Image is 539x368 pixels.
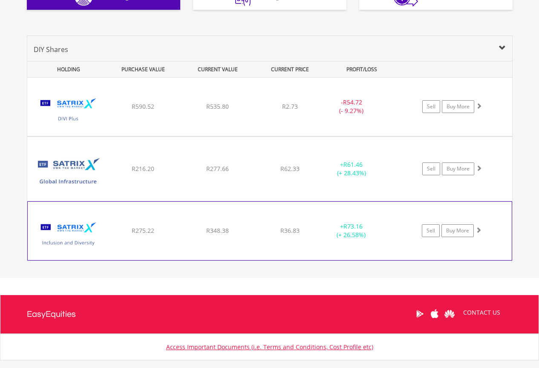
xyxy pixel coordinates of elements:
span: R535.80 [206,102,229,110]
a: Buy More [442,100,474,113]
div: + (+ 26.58%) [319,222,383,239]
a: Huawei [442,301,457,327]
a: Sell [422,162,440,175]
span: R36.83 [280,226,300,235]
span: R2.73 [282,102,298,110]
a: Access Important Documents (i.e. Terms and Conditions, Cost Profile etc) [166,343,373,351]
a: Apple [427,301,442,327]
img: TFSA.STXIFR.png [32,148,105,199]
span: R216.20 [132,165,154,173]
a: EasyEquities [27,295,76,333]
a: Sell [422,224,440,237]
span: R61.46 [343,160,363,168]
span: R590.52 [132,102,154,110]
span: R275.22 [132,226,154,235]
div: HOLDING [28,61,105,77]
div: - (- 9.27%) [320,98,384,115]
a: CONTACT US [457,301,506,325]
span: R348.38 [206,226,229,235]
img: TFSA.STXID.png [32,212,105,258]
div: PURCHASE VALUE [107,61,180,77]
a: Buy More [442,162,474,175]
div: + (+ 28.43%) [320,160,384,177]
a: Google Play [412,301,427,327]
div: PROFIT/LOSS [326,61,398,77]
div: CURRENT VALUE [182,61,254,77]
div: CURRENT PRICE [256,61,323,77]
span: DIY Shares [34,45,68,54]
span: R54.72 [343,98,362,106]
a: Buy More [441,224,474,237]
span: R62.33 [280,165,300,173]
a: Sell [422,100,440,113]
span: R73.16 [343,222,363,230]
span: R277.66 [206,165,229,173]
img: TFSA.STXDIV.png [32,88,105,134]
